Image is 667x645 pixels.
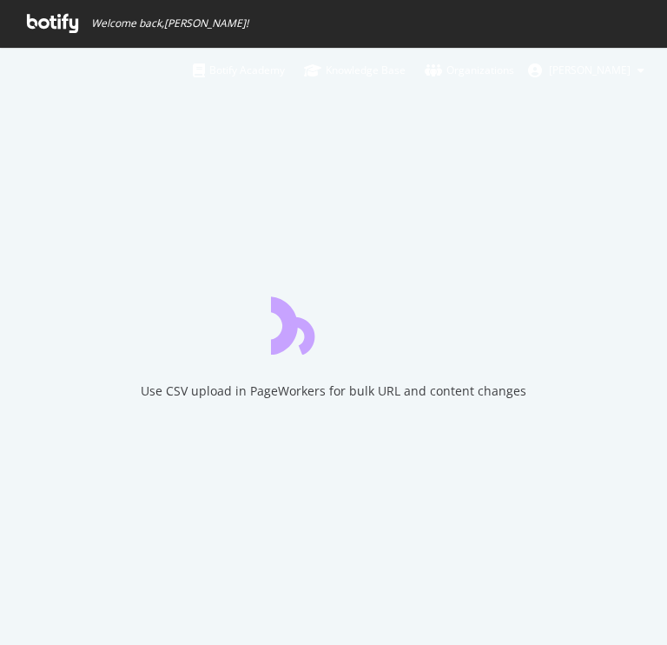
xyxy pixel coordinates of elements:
div: Botify Academy [193,62,285,79]
div: Organizations [425,62,514,79]
a: Knowledge Base [304,47,406,94]
div: Use CSV upload in PageWorkers for bulk URL and content changes [141,382,526,400]
div: Knowledge Base [304,62,406,79]
span: Welcome back, [PERSON_NAME] ! [91,17,248,30]
span: Tyler Trent [549,63,631,77]
a: Organizations [425,47,514,94]
button: [PERSON_NAME] [514,57,658,84]
a: Botify Academy [193,47,285,94]
div: animation [271,292,396,355]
